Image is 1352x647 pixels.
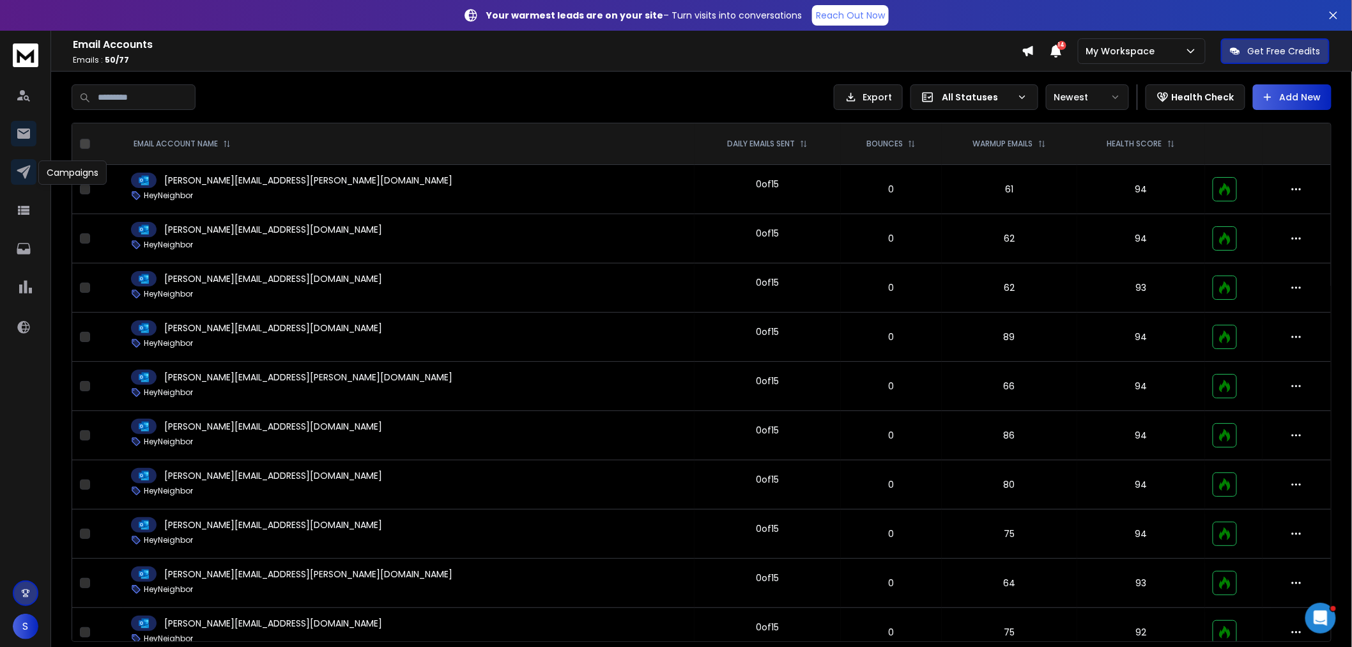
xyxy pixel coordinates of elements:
[849,281,934,294] p: 0
[144,240,193,250] p: HeyNeighbor
[942,263,1077,313] td: 62
[942,411,1077,460] td: 86
[849,478,934,491] p: 0
[164,518,382,531] p: [PERSON_NAME][EMAIL_ADDRESS][DOMAIN_NAME]
[1077,362,1205,411] td: 94
[13,614,38,639] button: S
[942,362,1077,411] td: 66
[144,437,193,447] p: HeyNeighbor
[1077,510,1205,559] td: 94
[849,331,934,343] p: 0
[834,84,903,110] button: Export
[942,313,1077,362] td: 89
[1057,41,1066,50] span: 14
[164,420,382,433] p: [PERSON_NAME][EMAIL_ADDRESS][DOMAIN_NAME]
[849,380,934,393] p: 0
[756,178,779,191] div: 0 of 15
[727,139,795,149] p: DAILY EMAILS SENT
[164,272,382,285] p: [PERSON_NAME][EMAIL_ADDRESS][DOMAIN_NAME]
[973,139,1033,149] p: WARMUP EMAILS
[756,621,779,634] div: 0 of 15
[1305,603,1336,634] iframe: Intercom live chat
[1077,313,1205,362] td: 94
[144,338,193,348] p: HeyNeighbor
[849,577,934,589] p: 0
[849,232,934,245] p: 0
[756,473,779,486] div: 0 of 15
[1248,45,1321,58] p: Get Free Credits
[1107,139,1162,149] p: HEALTH SCORE
[942,165,1077,214] td: 61
[942,460,1077,510] td: 80
[144,387,193,398] p: HeyNeighbor
[1146,84,1245,110] button: Health Check
[849,183,934,196] p: 0
[756,325,779,338] div: 0 of 15
[144,535,193,545] p: HeyNeighbor
[164,322,382,334] p: [PERSON_NAME][EMAIL_ADDRESS][DOMAIN_NAME]
[756,375,779,387] div: 0 of 15
[849,527,934,540] p: 0
[756,522,779,535] div: 0 of 15
[486,9,663,22] strong: Your warmest leads are on your site
[849,429,934,442] p: 0
[144,584,193,595] p: HeyNeighbor
[756,227,779,240] div: 0 of 15
[164,617,382,630] p: [PERSON_NAME][EMAIL_ADDRESS][DOMAIN_NAME]
[1253,84,1332,110] button: Add New
[164,174,452,187] p: [PERSON_NAME][EMAIL_ADDRESS][PERSON_NAME][DOMAIN_NAME]
[105,54,129,65] span: 50 / 77
[1077,411,1205,460] td: 94
[1077,165,1205,214] td: 94
[756,572,779,584] div: 0 of 15
[816,9,885,22] p: Reach Out Now
[1077,460,1205,510] td: 94
[942,91,1012,104] p: All Statuses
[1086,45,1160,58] p: My Workspace
[144,289,193,299] p: HeyNeighbor
[849,626,934,639] p: 0
[164,371,452,384] p: [PERSON_NAME][EMAIL_ADDRESS][PERSON_NAME][DOMAIN_NAME]
[1077,263,1205,313] td: 93
[164,469,382,482] p: [PERSON_NAME][EMAIL_ADDRESS][DOMAIN_NAME]
[73,55,1022,65] p: Emails :
[1077,214,1205,263] td: 94
[134,139,231,149] div: EMAIL ACCOUNT NAME
[812,5,889,26] a: Reach Out Now
[164,223,382,236] p: [PERSON_NAME][EMAIL_ADDRESS][DOMAIN_NAME]
[1172,91,1234,104] p: Health Check
[13,43,38,67] img: logo
[942,214,1077,263] td: 62
[866,139,903,149] p: BOUNCES
[1046,84,1129,110] button: Newest
[942,510,1077,559] td: 75
[756,424,779,437] div: 0 of 15
[73,37,1022,52] h1: Email Accounts
[1077,559,1205,608] td: 93
[144,486,193,496] p: HeyNeighbor
[756,276,779,289] div: 0 of 15
[144,634,193,644] p: HeyNeighbor
[1221,38,1330,64] button: Get Free Credits
[144,191,193,201] p: HeyNeighbor
[942,559,1077,608] td: 64
[38,160,107,185] div: Campaigns
[486,9,802,22] p: – Turn visits into conversations
[164,568,452,581] p: [PERSON_NAME][EMAIL_ADDRESS][PERSON_NAME][DOMAIN_NAME]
